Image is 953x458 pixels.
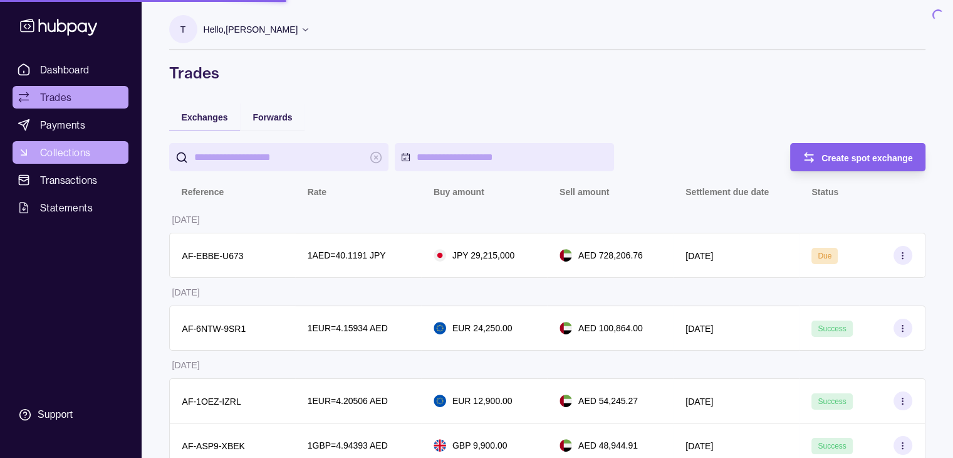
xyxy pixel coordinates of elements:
[818,324,846,333] span: Success
[821,153,913,163] span: Create spot exchange
[40,200,93,215] span: Statements
[194,143,363,171] input: search
[452,439,508,452] p: GBP 9,900.00
[560,439,572,452] img: ae
[560,249,572,262] img: ae
[182,251,244,261] p: AF-EBBE-U673
[13,402,128,428] a: Support
[685,441,713,451] p: [DATE]
[13,196,128,219] a: Statements
[182,397,241,407] p: AF-1OEZ-IZRL
[182,324,246,334] p: AF-6NTW-9SR1
[790,143,925,171] button: Create spot exchange
[40,173,98,188] span: Transactions
[818,252,831,260] span: Due
[811,187,838,197] p: Status
[434,249,446,262] img: jp
[434,395,446,407] img: eu
[434,439,446,452] img: gb
[38,408,73,422] div: Support
[182,187,224,197] p: Reference
[578,248,643,262] p: AED 728,206.76
[40,117,85,132] span: Payments
[172,287,200,297] p: [DATE]
[818,397,846,406] span: Success
[13,169,128,191] a: Transactions
[13,86,128,109] a: Trades
[578,394,638,408] p: AED 54,245.27
[578,439,638,452] p: AED 48,944.91
[308,394,388,408] p: 1 EUR = 4.20506 AED
[685,251,713,261] p: [DATE]
[40,62,90,77] span: Dashboard
[204,23,298,36] p: Hello, [PERSON_NAME]
[818,442,846,450] span: Success
[685,324,713,334] p: [DATE]
[560,187,609,197] p: Sell amount
[13,58,128,81] a: Dashboard
[452,248,514,262] p: JPY 29,215,000
[685,397,713,407] p: [DATE]
[434,187,484,197] p: Buy amount
[560,395,572,407] img: ae
[452,321,513,335] p: EUR 24,250.00
[169,63,925,83] h1: Trades
[40,90,71,105] span: Trades
[13,141,128,164] a: Collections
[182,112,228,122] span: Exchanges
[172,215,200,225] p: [DATE]
[560,322,572,334] img: ae
[308,187,326,197] p: Rate
[13,114,128,136] a: Payments
[308,439,388,452] p: 1 GBP = 4.94393 AED
[685,187,769,197] p: Settlement due date
[40,145,90,160] span: Collections
[578,321,643,335] p: AED 100,864.00
[180,23,186,36] p: T
[308,248,386,262] p: 1 AED = 40.1191 JPY
[253,112,292,122] span: Forwards
[434,322,446,334] img: eu
[172,360,200,370] p: [DATE]
[182,441,245,451] p: AF-ASP9-XBEK
[308,321,388,335] p: 1 EUR = 4.15934 AED
[452,394,513,408] p: EUR 12,900.00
